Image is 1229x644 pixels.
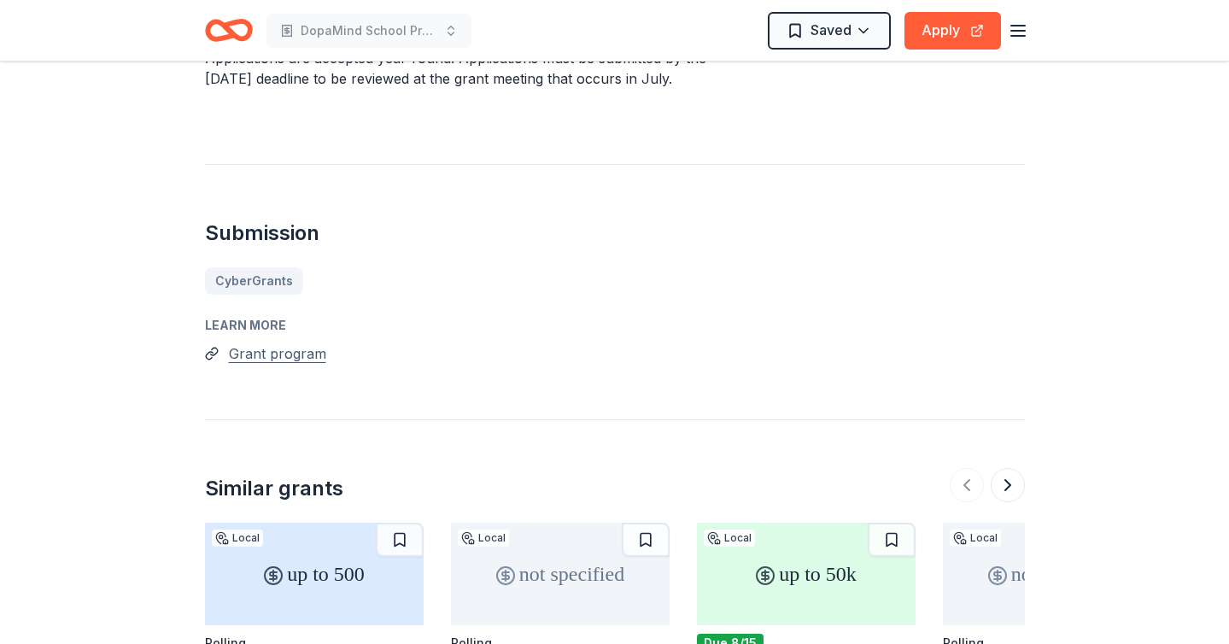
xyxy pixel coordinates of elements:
[458,530,509,547] div: Local
[950,530,1001,547] div: Local
[704,530,755,547] div: Local
[229,342,326,365] button: Grant program
[212,530,263,547] div: Local
[943,523,1162,625] div: not specified
[811,19,852,41] span: Saved
[266,14,471,48] button: DopaMind School Programs and Assemblies
[205,220,1025,247] h2: Submission
[205,475,343,502] div: Similar grants
[451,523,670,625] div: not specified
[205,523,424,625] div: up to 500
[205,10,253,50] a: Home
[904,12,1001,50] button: Apply
[697,523,916,625] div: up to 50k
[205,315,1025,336] div: Learn more
[768,12,891,50] button: Saved
[301,20,437,41] span: DopaMind School Programs and Assemblies
[205,48,738,89] p: Applications are accepted year-round. Applications must be submitted by the [DATE] deadline to be...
